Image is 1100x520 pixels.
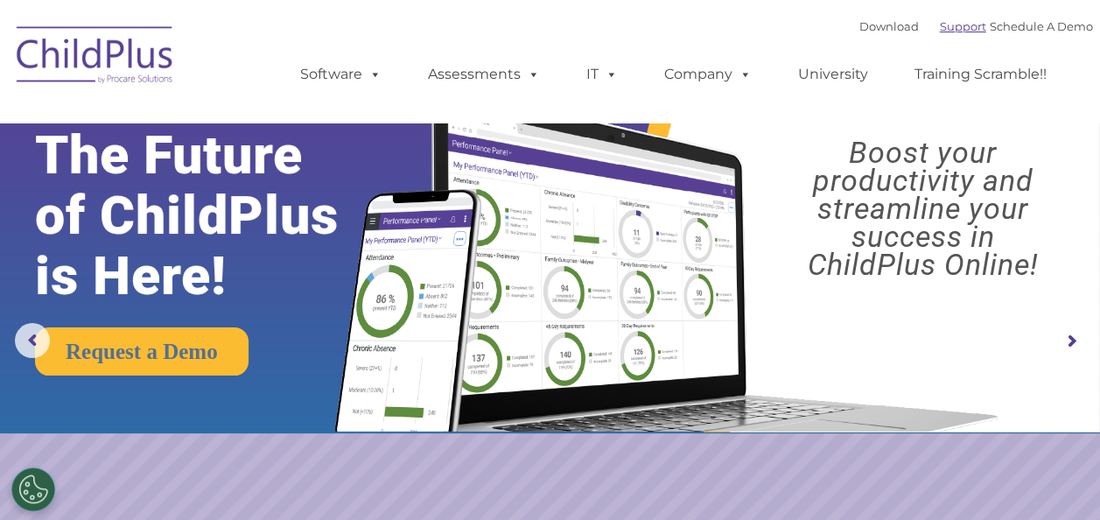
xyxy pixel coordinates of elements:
a: Support [940,19,986,33]
a: Software [283,57,399,92]
iframe: Chat Widget [814,331,1100,520]
a: IT [569,57,635,92]
a: Assessments [410,57,557,92]
font: | [859,19,1093,33]
a: Request a Demo [35,327,249,376]
span: Last name [243,116,297,129]
a: University [781,57,886,92]
a: Training Scramble!! [897,57,1064,92]
a: Schedule A Demo [990,19,1093,33]
span: Phone number [243,187,318,200]
rs-layer: Boost your productivity and streamline your success in ChildPlus Online! [760,138,1086,278]
a: Download [859,19,919,33]
rs-layer: The Future of ChildPlus is Here! [35,125,386,306]
img: ChildPlus by Procare Solutions [8,14,183,102]
a: Company [647,57,769,92]
button: Cookies Settings [11,467,55,511]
